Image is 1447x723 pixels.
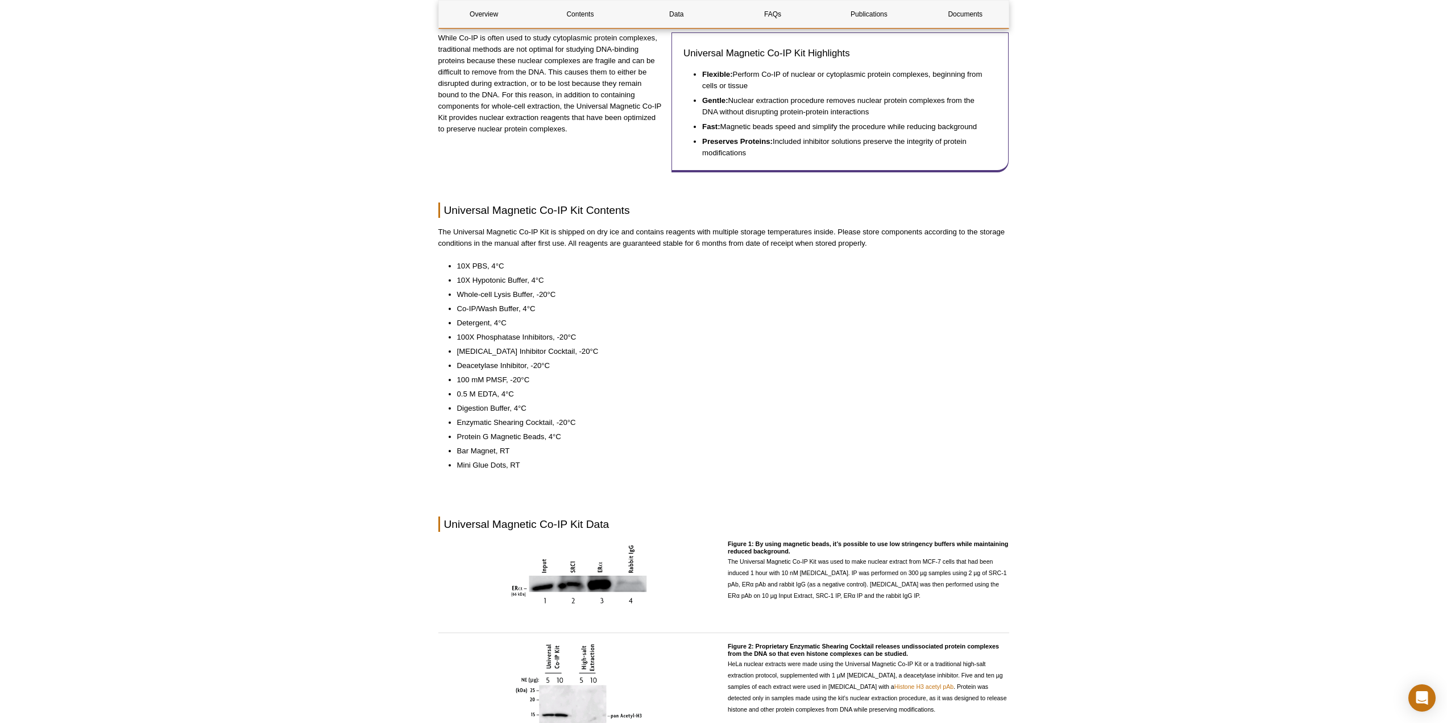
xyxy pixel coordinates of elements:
p: The Universal Magnetic Co-IP Kit is shipped on dry ice and contains reagents with multiple storag... [438,226,1009,249]
li: 10X Hypotonic Buffer, 4°C [457,275,998,286]
li: Whole-cell Lysis Buffer, -20°C [457,289,998,300]
strong: Gentle: [702,96,728,105]
h3: Universal Magnetic Co-IP Kit Highlights [683,47,997,60]
strong: Flexible: [702,70,733,79]
div: Open Intercom Messenger [1408,684,1436,712]
li: 100 mM PMSF, -20°C [457,374,998,386]
li: Digestion Buffer, 4°C [457,403,998,414]
li: Mini Glue Dots, RT [457,460,998,471]
a: Overview [439,1,529,28]
p: While Co-IP is often used to study cytoplasmic protein complexes, traditional methods are not opt... [438,32,664,135]
li: Magnetic beads speed and simplify the procedure while reducing background [702,118,986,133]
a: Contents [535,1,625,28]
li: Enzymatic Shearing Cocktail, -20°C [457,417,998,428]
strong: Preserves Proteins: [702,137,773,146]
li: Included inhibitor solutions preserve the integrity of protein modifications [702,133,986,159]
a: Data [631,1,722,28]
strong: Fast: [702,122,720,131]
h4: Figure 2: Proprietary Enzymatic Shearing Cocktail releases undissociated protein complexes from t... [728,643,1009,658]
a: Documents [920,1,1010,28]
li: Protein G Magnetic Beads, 4°C [457,431,998,443]
span: HeLa nuclear extracts were made using the Universal Magnetic Co-IP Kit or a traditional high-salt... [728,660,1007,713]
h2: Universal Magnetic Co-IP Kit Data [438,517,1009,532]
li: Bar Magnet, RT [457,445,998,457]
li: Detergent, 4°C [457,317,998,329]
li: 0.5 M EDTA, 4°C [457,389,998,400]
h4: Figure 1: By using magnetic beads, it’s possible to use low stringency buffers while maintaining ... [728,540,1009,556]
li: 10X PBS, 4°C [457,261,998,272]
li: 100X Phosphatase Inhibitors, -20°C [457,332,998,343]
a: FAQs [727,1,818,28]
li: [MEDICAL_DATA] Inhibitor Cocktail, -20°C [457,346,998,357]
h2: Universal Magnetic Co-IP Kit Contents [438,203,1009,218]
span: The Universal Magnetic Co-IP Kit was used to make nuclear extract from MCF-7 cells that had been ... [728,558,1007,599]
li: Deacetylase Inhibitor, -20°C [457,360,998,371]
img: Co-Immunoprecipitation of a nuclear complex containing SRC-1 and ER alpha from MCF-7 cell nuclear... [510,540,647,605]
li: Nuclear extraction procedure removes nuclear protein complexes from the DNA without disrupting pr... [702,92,986,118]
li: Co-IP/Wash Buffer, 4°C [457,303,998,315]
a: Publications [824,1,914,28]
a: Histone H3 acetyl pAb [894,683,953,690]
li: Perform Co-IP of nuclear or cytoplasmic protein complexes, beginning from cells or tissue [702,69,986,92]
